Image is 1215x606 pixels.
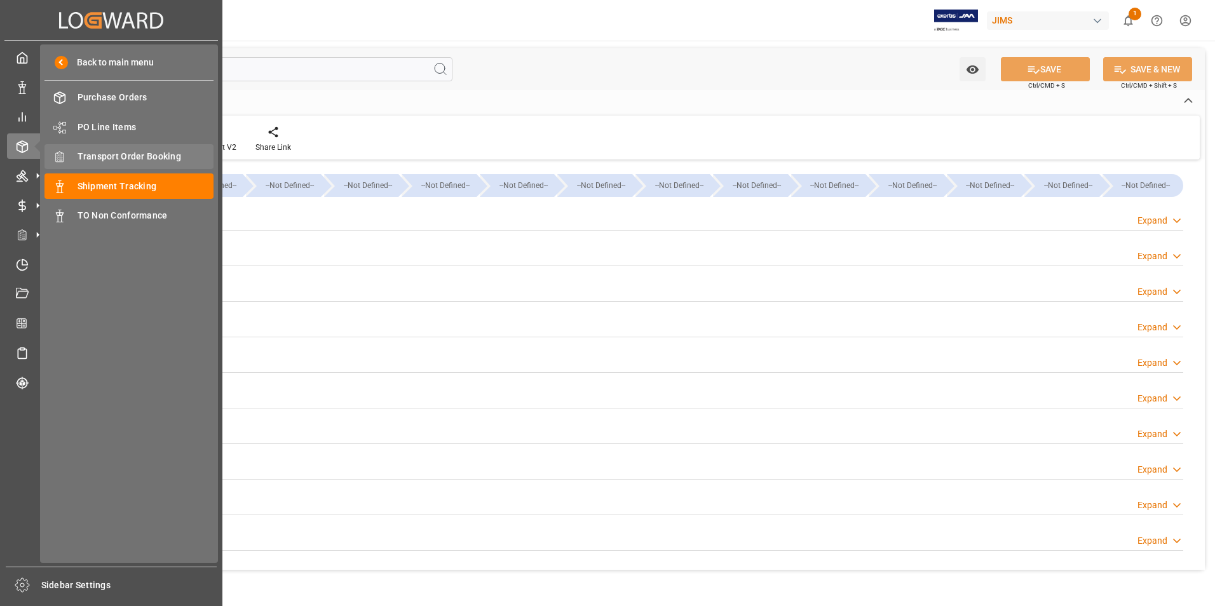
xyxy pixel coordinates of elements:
div: Expand [1137,392,1167,405]
div: --Not Defined-- [648,174,710,197]
div: Expand [1137,534,1167,548]
button: JIMS [987,8,1114,32]
a: CO2 Calculator [7,311,215,335]
div: Expand [1137,463,1167,476]
div: --Not Defined-- [635,174,710,197]
div: --Not Defined-- [960,174,1021,197]
button: Help Center [1143,6,1171,35]
img: Exertis%20JAM%20-%20Email%20Logo.jpg_1722504956.jpg [934,10,978,32]
a: PO Line Items [44,114,214,139]
div: --Not Defined-- [557,174,632,197]
div: --Not Defined-- [1024,174,1099,197]
span: Sidebar Settings [41,579,217,592]
div: Expand [1137,285,1167,299]
button: SAVE & NEW [1103,57,1192,81]
div: Expand [1137,428,1167,441]
button: open menu [960,57,986,81]
div: --Not Defined-- [480,174,554,197]
span: Purchase Orders [78,91,214,104]
a: Tracking Shipment [7,370,215,394]
div: --Not Defined-- [168,174,243,197]
span: Shipment Tracking [78,180,214,193]
a: Sailing Schedules [7,340,215,365]
span: Back to main menu [68,56,154,69]
div: --Not Defined-- [414,174,476,197]
span: 1 [1129,8,1141,20]
div: Expand [1137,356,1167,370]
div: --Not Defined-- [492,174,554,197]
div: --Not Defined-- [570,174,632,197]
a: Document Management [7,281,215,306]
a: Purchase Orders [44,85,214,110]
span: TO Non Conformance [78,209,214,222]
button: show 1 new notifications [1114,6,1143,35]
div: --Not Defined-- [259,174,320,197]
div: --Not Defined-- [726,174,787,197]
div: --Not Defined-- [246,174,320,197]
span: Ctrl/CMD + S [1028,81,1065,90]
div: Share Link [255,142,291,153]
a: Timeslot Management V2 [7,252,215,276]
div: --Not Defined-- [1037,174,1099,197]
div: --Not Defined-- [869,174,943,197]
a: My Cockpit [7,45,215,70]
div: --Not Defined-- [1115,174,1177,197]
div: JIMS [987,11,1109,30]
input: Search Fields [58,57,452,81]
span: Transport Order Booking [78,150,214,163]
div: Expand [1137,250,1167,263]
div: --Not Defined-- [713,174,787,197]
a: Transport Order Booking [44,144,214,169]
a: Shipment Tracking [44,173,214,198]
div: --Not Defined-- [881,174,943,197]
span: PO Line Items [78,121,214,134]
div: Expand [1137,321,1167,334]
div: --Not Defined-- [804,174,865,197]
span: Ctrl/CMD + Shift + S [1121,81,1177,90]
a: Data Management [7,74,215,99]
div: --Not Defined-- [947,174,1021,197]
button: SAVE [1001,57,1090,81]
div: --Not Defined-- [324,174,398,197]
a: TO Non Conformance [44,203,214,228]
div: --Not Defined-- [791,174,865,197]
div: --Not Defined-- [337,174,398,197]
div: Expand [1137,214,1167,227]
div: Expand [1137,499,1167,512]
a: My Reports [7,104,215,129]
div: --Not Defined-- [1103,174,1183,197]
div: --Not Defined-- [402,174,476,197]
